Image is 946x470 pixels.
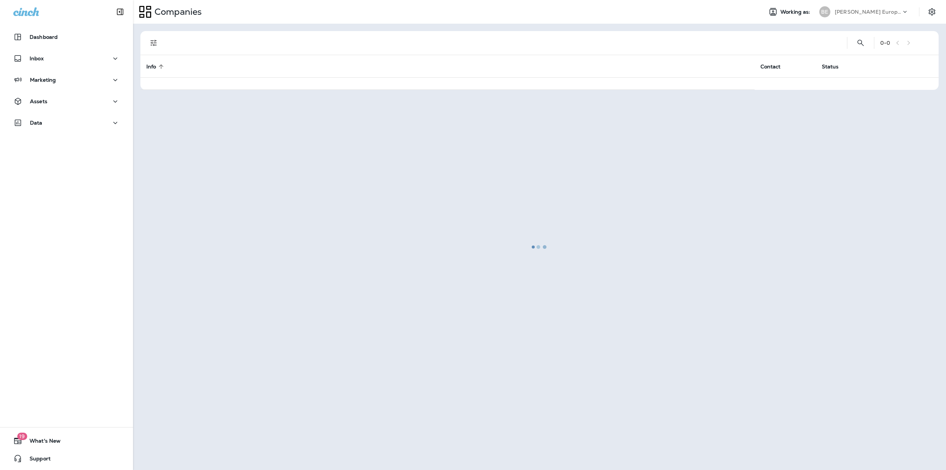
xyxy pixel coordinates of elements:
[819,6,830,17] div: BE
[7,72,126,87] button: Marketing
[7,30,126,44] button: Dashboard
[30,77,56,83] p: Marketing
[30,98,47,104] p: Assets
[152,6,202,17] p: Companies
[30,34,58,40] p: Dashboard
[780,9,812,15] span: Working as:
[7,51,126,66] button: Inbox
[7,433,126,448] button: 19What's New
[17,433,27,440] span: 19
[30,120,42,126] p: Data
[22,456,51,464] span: Support
[110,4,130,19] button: Collapse Sidebar
[7,115,126,130] button: Data
[7,451,126,466] button: Support
[925,5,939,18] button: Settings
[7,94,126,109] button: Assets
[30,55,44,61] p: Inbox
[22,438,61,447] span: What's New
[835,9,901,15] p: [PERSON_NAME] European Autoworks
